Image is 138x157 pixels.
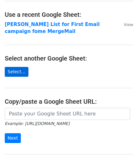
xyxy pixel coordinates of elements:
h4: Copy/paste a Google Sheet URL: [5,98,133,105]
iframe: Chat Widget [106,127,138,157]
h4: Select another Google Sheet: [5,55,133,62]
a: Select... [5,67,28,77]
small: View [124,22,133,27]
input: Paste your Google Sheet URL here [5,108,130,120]
small: Example: [URL][DOMAIN_NAME] [5,121,69,126]
input: Next [5,133,21,143]
a: [PERSON_NAME] List for First Email campaign fome MergeMail [5,22,100,35]
a: View [117,22,133,27]
h4: Use a recent Google Sheet: [5,11,133,18]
